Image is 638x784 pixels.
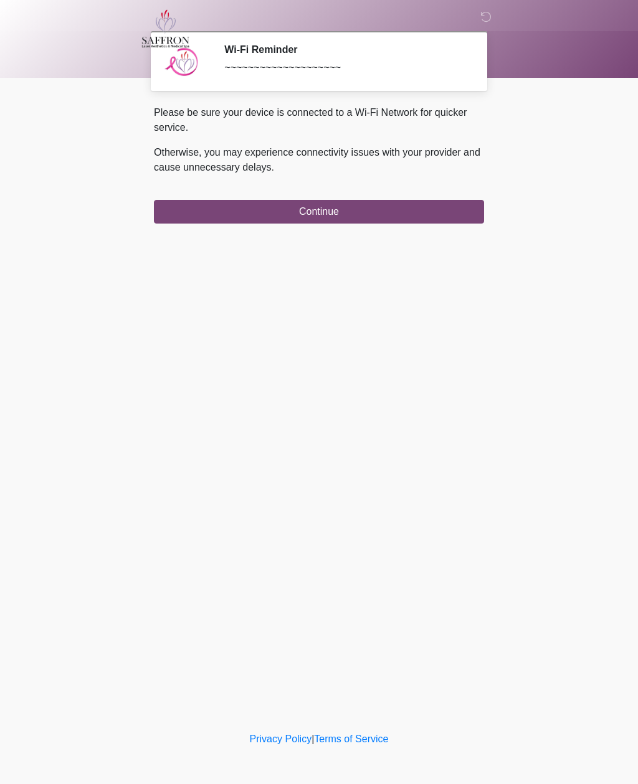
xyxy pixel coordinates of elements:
[224,60,465,75] div: ~~~~~~~~~~~~~~~~~~~~
[154,105,484,135] p: Please be sure your device is connected to a Wi-Fi Network for quicker service.
[272,162,274,172] span: .
[250,734,312,744] a: Privacy Policy
[314,734,388,744] a: Terms of Service
[154,200,484,224] button: Continue
[312,734,314,744] a: |
[154,145,484,175] p: Otherwise, you may experience connectivity issues with your provider and cause unnecessary delays
[141,9,190,48] img: Saffron Laser Aesthetics and Medical Spa Logo
[163,44,201,81] img: Agent Avatar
